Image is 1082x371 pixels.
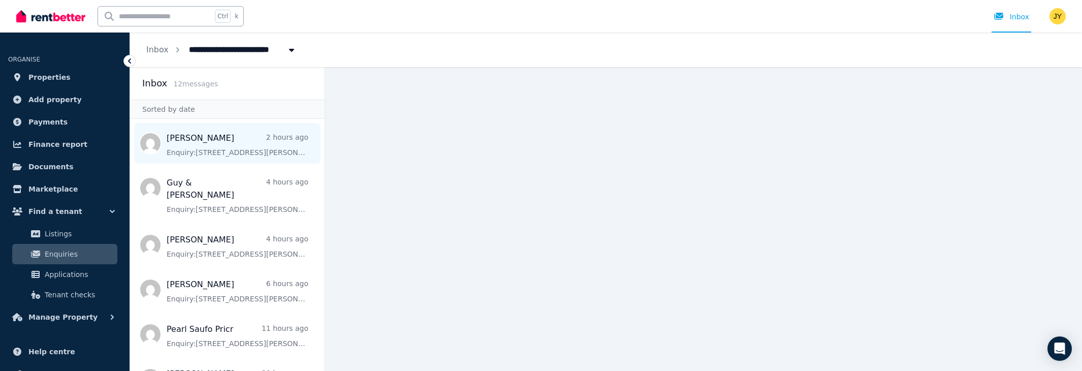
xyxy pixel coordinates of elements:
img: RentBetter [16,9,85,24]
a: Tenant checks [12,285,117,305]
a: [PERSON_NAME]4 hours agoEnquiry:[STREET_ADDRESS][PERSON_NAME]. [167,234,308,259]
button: Find a tenant [8,201,121,222]
a: Add property [8,89,121,110]
a: Listings [12,224,117,244]
span: Add property [28,94,82,106]
a: Payments [8,112,121,132]
span: Documents [28,161,74,173]
a: Documents [8,157,121,177]
span: k [235,12,238,20]
h2: Inbox [142,76,167,90]
span: Enquiries [45,248,113,260]
a: Help centre [8,342,121,362]
a: Applications [12,264,117,285]
a: [PERSON_NAME]6 hours agoEnquiry:[STREET_ADDRESS][PERSON_NAME]. [167,279,308,304]
span: Marketplace [28,183,78,195]
a: Finance report [8,134,121,154]
span: Finance report [28,138,87,150]
nav: Breadcrumb [130,33,313,67]
div: Inbox [994,12,1029,22]
div: Sorted by date [130,100,325,119]
a: [PERSON_NAME]2 hours agoEnquiry:[STREET_ADDRESS][PERSON_NAME]. [167,132,308,158]
button: Manage Property [8,307,121,327]
a: Inbox [146,45,169,54]
span: Properties [28,71,71,83]
img: JIAN YU [1049,8,1066,24]
a: Guy & [PERSON_NAME]4 hours agoEnquiry:[STREET_ADDRESS][PERSON_NAME]. [167,177,308,214]
a: Marketplace [8,179,121,199]
span: Ctrl [215,10,231,23]
span: Listings [45,228,113,240]
span: Payments [28,116,68,128]
a: Enquiries [12,244,117,264]
span: Manage Property [28,311,98,323]
span: 12 message s [173,80,218,88]
span: Applications [45,268,113,281]
a: Pearl Saufo Pricr11 hours agoEnquiry:[STREET_ADDRESS][PERSON_NAME]. [167,323,308,349]
a: Properties [8,67,121,87]
div: Open Intercom Messenger [1047,336,1072,361]
span: Find a tenant [28,205,82,218]
span: ORGANISE [8,56,40,63]
nav: Message list [130,119,325,371]
span: Tenant checks [45,289,113,301]
span: Help centre [28,346,75,358]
